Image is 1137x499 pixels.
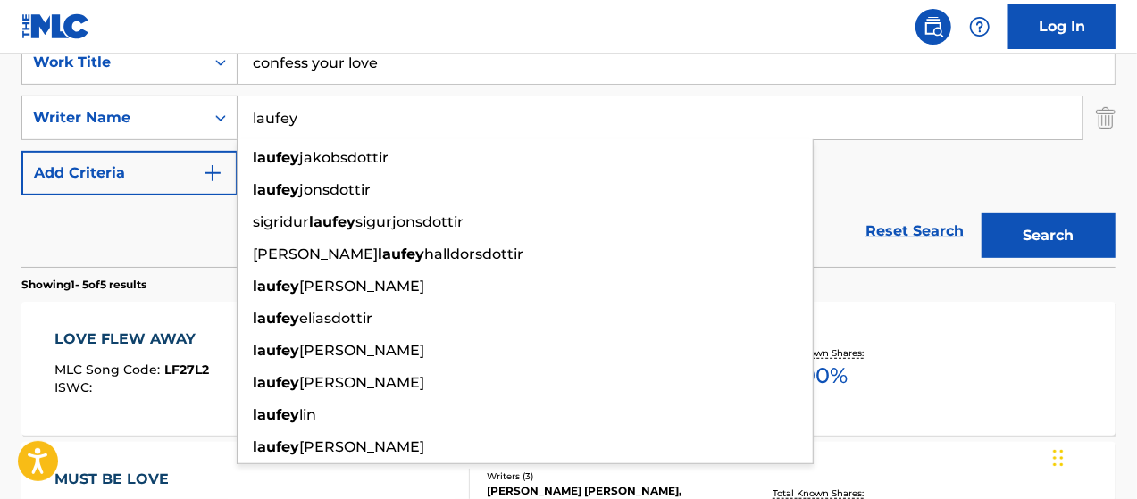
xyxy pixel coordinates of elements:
strong: laufey [253,406,299,423]
img: help [969,16,991,37]
span: [PERSON_NAME] [299,374,424,391]
button: Add Criteria [21,151,238,195]
a: Public Search [915,9,951,45]
strong: laufey [253,438,299,455]
strong: laufey [378,245,424,262]
span: MLC Song Code : [54,362,164,378]
span: halldorsdottir [424,245,523,262]
img: Delete Criterion [1096,96,1116,140]
div: Drag [1053,431,1064,485]
strong: laufey [253,149,299,166]
span: [PERSON_NAME] [253,245,378,262]
p: Showing 1 - 5 of 5 results [21,277,146,293]
iframe: Chat Widget [1048,413,1137,499]
span: [PERSON_NAME] [299,342,424,359]
span: 100 % [794,360,849,392]
a: Log In [1008,4,1116,49]
span: sigridur [253,213,309,230]
span: ISWC : [54,379,96,395]
strong: laufey [253,310,299,327]
div: LOVE FLEW AWAY [54,329,209,350]
div: Writers ( 3 ) [487,470,730,483]
a: LOVE FLEW AWAYMLC Song Code:LF27L2ISWC:Writers (2)[PERSON_NAME], [PERSON_NAME]Recording Artists (... [21,302,1116,436]
span: [PERSON_NAME] [299,438,424,455]
span: eliasdottir [299,310,372,327]
strong: laufey [253,181,299,198]
span: [PERSON_NAME] [299,278,424,295]
img: 9d2ae6d4665cec9f34b9.svg [202,162,223,184]
strong: laufey [253,278,299,295]
div: Help [962,9,998,45]
span: jakobsdottir [299,149,389,166]
div: Work Title [33,52,194,73]
a: Reset Search [857,212,973,251]
strong: laufey [253,342,299,359]
img: search [923,16,944,37]
strong: laufey [253,374,299,391]
div: MUST BE LOVE [54,469,219,490]
strong: laufey [309,213,355,230]
span: lin [299,406,316,423]
span: jonsdottir [299,181,371,198]
form: Search Form [21,40,1116,267]
button: Search [982,213,1116,258]
p: Total Known Shares: [773,346,869,360]
span: sigurjonsdottir [355,213,464,230]
span: LF27L2 [164,362,209,378]
img: MLC Logo [21,13,90,39]
div: Writer Name [33,107,194,129]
